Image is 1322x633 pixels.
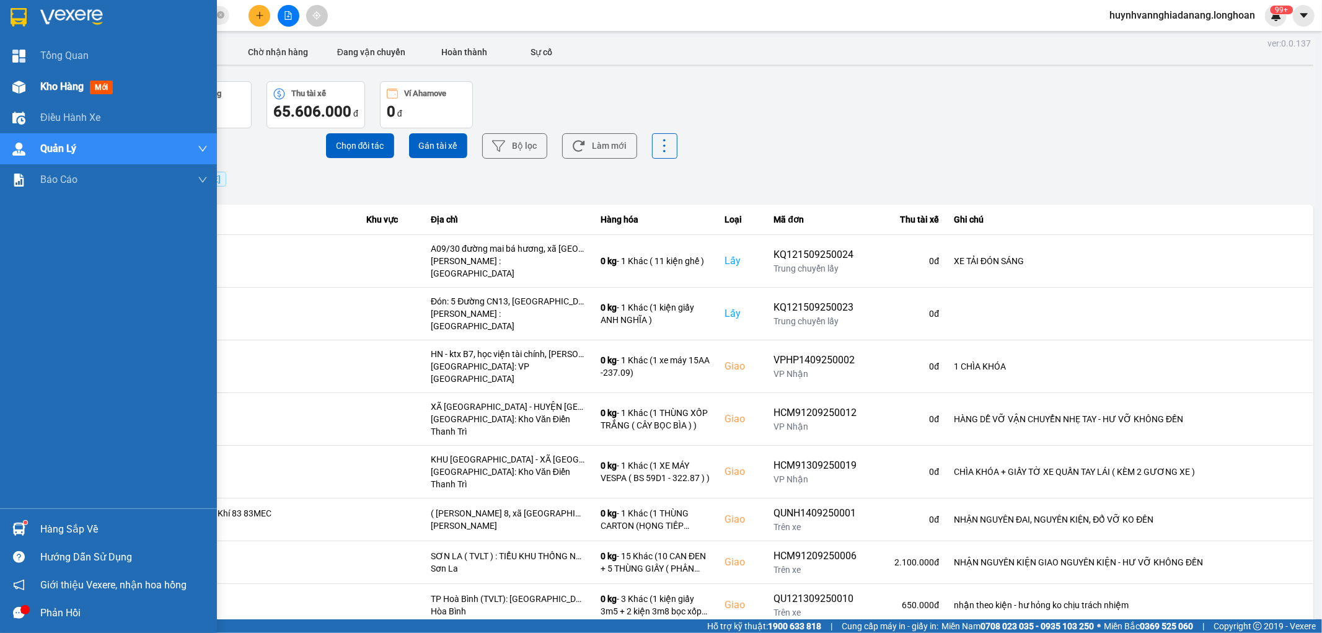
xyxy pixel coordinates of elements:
[217,10,224,22] span: close-circle
[1270,6,1293,14] sup: 532
[431,360,586,385] div: [GEOGRAPHIC_DATA]: VP [GEOGRAPHIC_DATA]
[12,523,25,536] img: warehouse-icon
[387,102,466,122] div: đ
[431,520,586,532] div: [PERSON_NAME]
[871,360,939,373] div: 0 đ
[954,466,1306,478] div: CHÌA KHÓA + GIẤY TỜ XE QUẤN TAY LÁI ( KÈM 2 GƯƠNG XE )
[249,5,270,27] button: plus
[766,205,864,235] th: Mã đơn
[325,40,418,64] button: Đang vận chuyển
[40,548,208,567] div: Hướng dẫn sử dụng
[431,550,586,562] div: SƠN LA ( TVLT ) : TIỂU KHU THỐNG NHẤT - [GEOGRAPHIC_DATA] - [GEOGRAPHIC_DATA] - [GEOGRAPHIC_DATA]
[954,599,1306,611] div: nhận theo kiện - hư hỏng ko chịu trách nhiệm
[217,11,224,19] span: close-circle
[768,621,821,631] strong: 1900 633 818
[707,619,821,633] span: Hỗ trợ kỹ thuật:
[725,512,759,527] div: Giao
[12,112,25,125] img: warehouse-icon
[431,453,586,466] div: KHU [GEOGRAPHIC_DATA] - XÃ [GEOGRAPHIC_DATA] - HUYỆN [GEOGRAPHIC_DATA] - [GEOGRAPHIC_DATA]
[601,507,710,532] div: - 1 Khác (1 THÙNG CARTON (HỌNG TIẾP NƯỚC 2 CỬA))
[773,300,857,315] div: KQ121509250023
[278,5,299,27] button: file-add
[1140,621,1193,631] strong: 0369 525 060
[40,110,100,125] span: Điều hành xe
[13,551,25,563] span: question-circle
[601,408,617,418] span: 0 kg
[773,458,857,473] div: HCM91309250019
[593,205,717,235] th: Hàng hóa
[24,521,27,525] sup: 1
[601,354,710,379] div: - 1 Khác (1 xe máy 15AA -237.09)
[871,308,939,320] div: 0 đ
[409,133,467,158] button: Gán tài xế
[725,359,759,374] div: Giao
[601,459,710,484] div: - 1 Khác (1 XE MÁY VESPA ( BS 59D1 - 322.87 ) )
[1099,7,1265,23] span: huynhvannghiadanang.longhoan
[601,508,617,518] span: 0 kg
[601,256,617,266] span: 0 kg
[954,255,1306,267] div: XE TẢI ĐÓN SÁNG
[1104,619,1193,633] span: Miền Bắc
[725,412,759,427] div: Giao
[40,48,89,63] span: Tổng Quan
[871,466,939,478] div: 0 đ
[40,577,187,593] span: Giới thiệu Vexere, nhận hoa hồng
[291,89,326,98] div: Thu tài xế
[431,348,586,360] div: HN - ktx B7, học viện tài chính, [PERSON_NAME], [GEOGRAPHIC_DATA], bắc từ [GEOGRAPHIC_DATA]
[12,143,25,156] img: warehouse-icon
[1298,10,1310,21] span: caret-down
[40,141,76,156] span: Quản Lý
[198,144,208,154] span: down
[980,621,1094,631] strong: 0708 023 035 - 0935 103 250
[773,353,857,368] div: VPHP1409250002
[601,301,710,326] div: - 1 Khác (1 kiện giấy ANH NGHĨA )
[312,11,321,20] span: aim
[871,255,939,267] div: 0 đ
[773,262,857,275] div: Trung chuyển lấy
[1267,37,1311,50] div: ver: 0.0.137
[941,619,1094,633] span: Miền Nam
[431,255,586,280] div: [PERSON_NAME] : [GEOGRAPHIC_DATA]
[871,513,939,526] div: 0 đ
[326,133,394,158] button: Chọn đối tác
[601,255,710,267] div: - 1 Khác ( 11 kiện ghế )
[273,102,358,122] div: đ
[1271,10,1282,21] img: icon-new-feature
[13,607,25,619] span: message
[431,466,586,490] div: [GEOGRAPHIC_DATA]: Kho Văn Điển Thanh Trì
[871,212,939,227] div: Thu tài xế
[511,40,573,64] button: Sự cố
[40,520,208,539] div: Hàng sắp về
[423,205,593,235] th: Địa chỉ
[871,599,939,611] div: 650.000 đ
[773,247,857,262] div: KQ121509250024
[11,8,27,27] img: logo-vxr
[431,593,586,605] div: TP Hoà Bình (TVLT): [GEOGRAPHIC_DATA]
[717,205,766,235] th: Loại
[954,556,1306,569] div: NHẬN NGUYÊN KIỆN GIAO NGUYÊN KIỆN - HƯ VỠ KHÔNG ĐỀN
[601,594,617,604] span: 0 kg
[306,5,328,27] button: aim
[12,50,25,63] img: dashboard-icon
[90,81,113,94] span: mới
[954,413,1306,425] div: HÀNG DỄ VỠ VẬN CHUYỂN NHẸ TAY - HƯ VỠ KHÔNG ĐỀN
[871,413,939,425] div: 0 đ
[387,103,395,120] span: 0
[1253,622,1262,631] span: copyright
[431,242,586,255] div: A09/30 đường mai bá hương, xã [GEOGRAPHIC_DATA], [GEOGRAPHIC_DATA], [GEOGRAPHIC_DATA]
[842,619,938,633] span: Cung cấp máy in - giấy in:
[773,368,857,380] div: VP Nhận
[773,473,857,485] div: VP Nhận
[954,513,1306,526] div: NHẬN NGUYÊN ĐAI, NGUYÊN KIỆN, ĐỔ VỠ KO ĐỀN
[431,562,586,575] div: Sơn La
[284,11,293,20] span: file-add
[1202,619,1204,633] span: |
[12,174,25,187] img: solution-icon
[419,139,457,152] span: Gán tài xế
[871,556,939,569] div: 2.100.000 đ
[380,81,473,128] button: Ví Ahamove0 đ
[601,551,617,561] span: 0 kg
[954,360,1306,373] div: 1 CHÌA KHÓA
[773,405,857,420] div: HCM91209250012
[273,103,351,120] span: 65.606.000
